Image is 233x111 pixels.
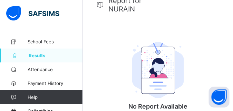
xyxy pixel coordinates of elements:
[132,42,184,99] img: student.207b5acb3037b72b59086e8b1a17b1d0.svg
[28,67,83,72] span: Attendance
[28,39,83,44] span: School Fees
[6,6,59,21] img: safsims
[29,53,83,58] span: Results
[28,80,83,86] span: Payment History
[95,103,221,110] p: No Report Available
[28,94,82,100] span: Help
[209,87,230,108] button: Open asap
